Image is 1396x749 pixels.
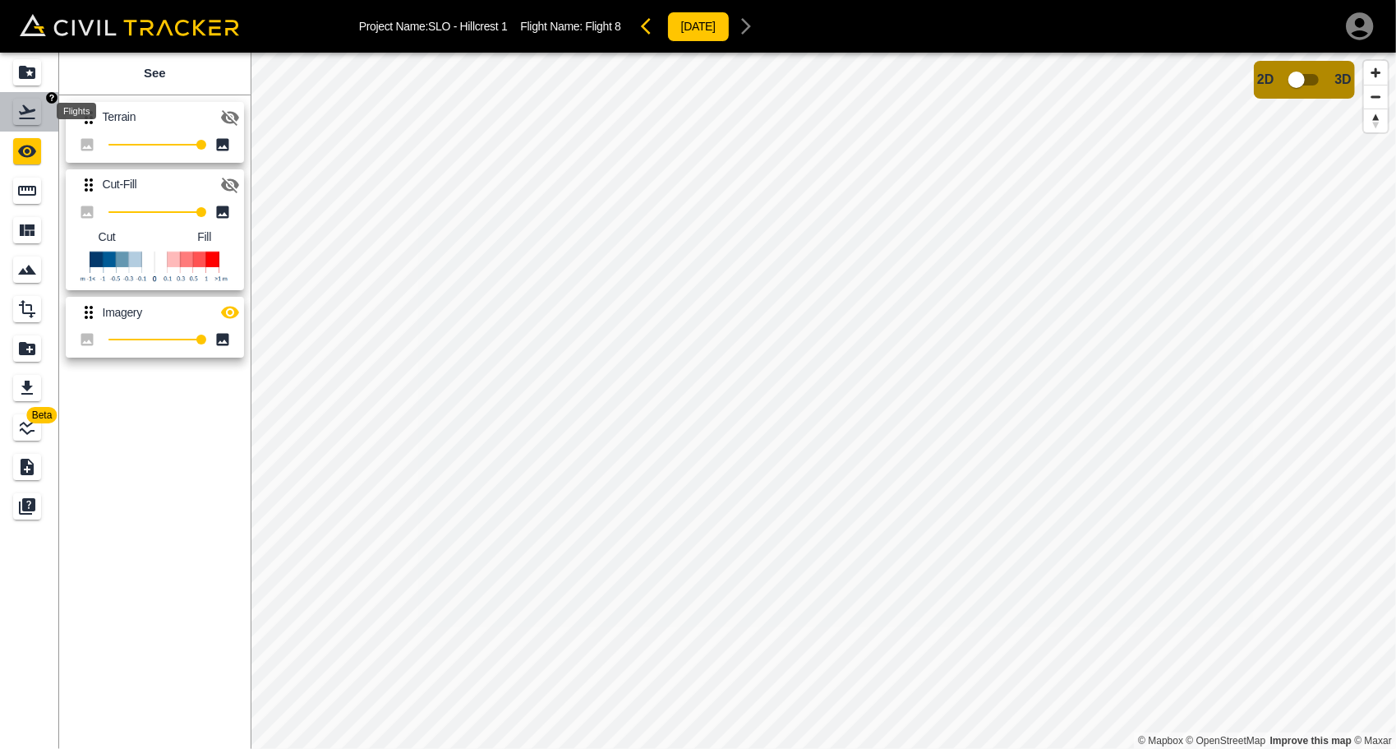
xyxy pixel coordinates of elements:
[585,20,620,33] span: Flight 8
[520,20,620,33] p: Flight Name:
[1138,735,1183,747] a: Mapbox
[1364,61,1388,85] button: Zoom in
[251,53,1396,749] canvas: Map
[1364,85,1388,109] button: Zoom out
[57,103,96,119] div: Flights
[1364,109,1388,132] button: Reset bearing to north
[1270,735,1352,747] a: Map feedback
[667,12,730,42] button: [DATE]
[1354,735,1392,747] a: Maxar
[1186,735,1266,747] a: OpenStreetMap
[1335,72,1352,87] span: 3D
[1257,72,1274,87] span: 2D
[359,20,508,33] p: Project Name: SLO - Hillcrest 1
[20,14,239,37] img: Civil Tracker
